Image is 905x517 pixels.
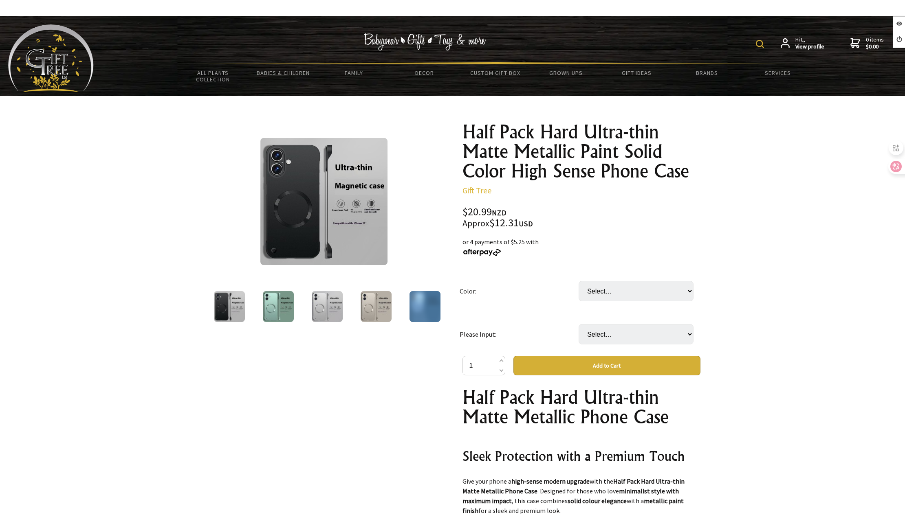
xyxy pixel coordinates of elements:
h1: Half Pack Hard Ultra-thin Matte Metallic Paint Solid Color High Sense Phone Case [462,122,700,181]
strong: minimalist style with maximum impact [462,487,679,505]
span: USD [519,219,533,228]
img: Half Pack Hard Ultra-thin Matte Metallic Paint Solid Color High Sense Phone Case [214,291,245,322]
span: 0 items [866,36,884,50]
a: Custom Gift Box [460,64,531,81]
small: Approx [462,218,489,229]
img: Afterpay [462,249,502,256]
a: Gift Tree [462,185,491,195]
a: All Plants Collection [178,64,248,88]
span: Hi L, [795,36,824,50]
a: Babies & Children [248,64,319,81]
strong: high-sense modern upgrade [511,477,590,485]
img: Half Pack Hard Ultra-thin Matte Metallic Paint Solid Color High Sense Phone Case [260,138,388,265]
img: Half Pack Hard Ultra-thin Matte Metallic Paint Solid Color High Sense Phone Case [410,291,440,322]
img: Babywear - Gifts - Toys & more [364,33,486,50]
div: $20.99 $12.31 [462,207,700,229]
img: Babyware - Gifts - Toys and more... [8,24,94,92]
h1: Half Pack Hard Ultra-thin Matte Metallic Phone Case [462,388,700,427]
a: Decor [389,64,460,81]
p: Give your phone a with the . Designed for those who love , this case combines with a for a sleek ... [462,476,700,515]
button: Add to Cart [513,356,700,375]
strong: solid colour elegance [568,497,627,505]
a: 0 items$0.00 [850,36,884,50]
strong: $0.00 [866,43,884,50]
a: Family [319,64,389,81]
a: Gift Ideas [601,64,672,81]
strong: Half Pack Hard Ultra-thin Matte Metallic Phone Case [462,477,685,495]
img: Half Pack Hard Ultra-thin Matte Metallic Paint Solid Color High Sense Phone Case [361,291,392,322]
strong: metallic paint finish [462,497,684,515]
td: Color: [460,269,579,313]
a: Services [742,64,813,81]
a: Brands [672,64,742,81]
a: Hi L,View profile [781,36,824,50]
div: or 4 payments of $5.25 with [462,237,700,256]
td: Please Input: [460,313,579,356]
img: product search [756,40,764,48]
h2: Sleek Protection with a Premium Touch [462,446,700,466]
span: NZD [492,208,506,217]
img: Half Pack Hard Ultra-thin Matte Metallic Paint Solid Color High Sense Phone Case [312,291,343,322]
strong: View profile [795,43,824,50]
a: Grown Ups [531,64,601,81]
img: Half Pack Hard Ultra-thin Matte Metallic Paint Solid Color High Sense Phone Case [263,291,294,322]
